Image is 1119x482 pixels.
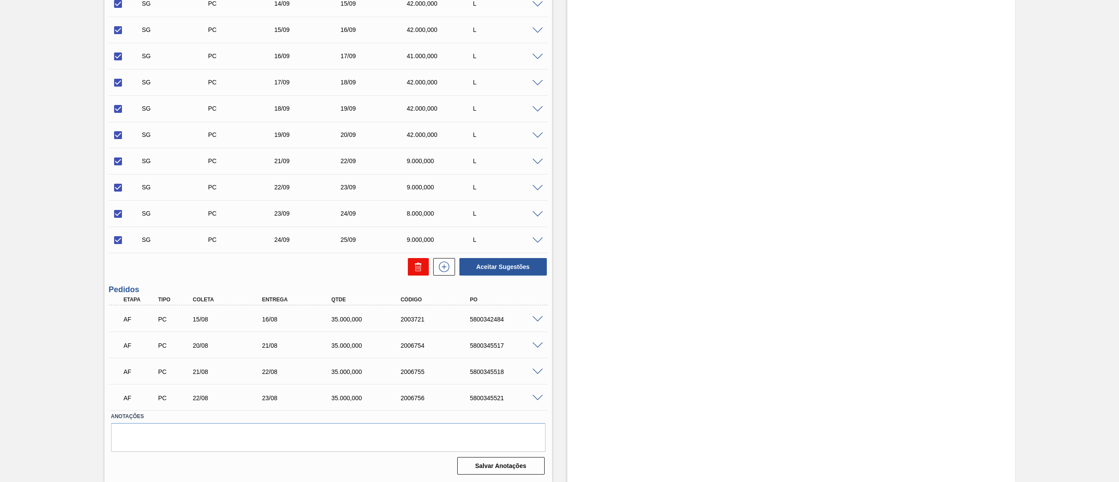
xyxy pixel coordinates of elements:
[272,184,348,191] div: 22/09/2025
[206,184,281,191] div: Pedido de Compra
[206,105,281,112] div: Pedido de Compra
[404,157,480,164] div: 9.000,000
[122,336,159,355] div: Aguardando Faturamento
[329,368,408,375] div: 35.000,000
[206,52,281,59] div: Pedido de Compra
[124,395,157,402] p: AF
[260,297,339,303] div: Entrega
[338,236,414,243] div: 25/09/2025
[122,362,159,381] div: Aguardando Faturamento
[471,236,546,243] div: L
[191,395,270,402] div: 22/08/2025
[471,79,546,86] div: L
[338,79,414,86] div: 18/09/2025
[398,297,477,303] div: Código
[156,342,194,349] div: Pedido de Compra
[191,342,270,349] div: 20/08/2025
[111,410,546,423] label: Anotações
[191,316,270,323] div: 15/08/2025
[140,79,215,86] div: Sugestão Criada
[206,210,281,217] div: Pedido de Compra
[338,26,414,33] div: 16/09/2025
[468,297,547,303] div: PO
[156,395,194,402] div: Pedido de Compra
[398,395,477,402] div: 2006756
[404,26,480,33] div: 42.000,000
[140,131,215,138] div: Sugestão Criada
[206,79,281,86] div: Pedido de Compra
[191,368,270,375] div: 21/08/2025
[404,79,480,86] div: 42.000,000
[404,184,480,191] div: 9.000,000
[338,157,414,164] div: 22/09/2025
[404,52,480,59] div: 41.000,000
[140,52,215,59] div: Sugestão Criada
[109,285,548,294] h3: Pedidos
[206,26,281,33] div: Pedido de Compra
[156,368,194,375] div: Pedido de Compra
[468,316,547,323] div: 5800342484
[272,131,348,138] div: 19/09/2025
[398,316,477,323] div: 2003721
[156,297,194,303] div: Tipo
[124,368,157,375] p: AF
[272,52,348,59] div: 16/09/2025
[455,257,548,276] div: Aceitar Sugestões
[260,342,339,349] div: 21/08/2025
[260,316,339,323] div: 16/08/2025
[124,316,157,323] p: AF
[429,258,455,276] div: Nova sugestão
[404,210,480,217] div: 8.000,000
[329,342,408,349] div: 35.000,000
[122,388,159,408] div: Aguardando Faturamento
[272,105,348,112] div: 18/09/2025
[206,157,281,164] div: Pedido de Compra
[122,297,159,303] div: Etapa
[471,105,546,112] div: L
[338,52,414,59] div: 17/09/2025
[122,310,159,329] div: Aguardando Faturamento
[404,131,480,138] div: 42.000,000
[191,297,270,303] div: Coleta
[338,210,414,217] div: 24/09/2025
[338,184,414,191] div: 23/09/2025
[459,258,547,276] button: Aceitar Sugestões
[140,105,215,112] div: Sugestão Criada
[260,395,339,402] div: 23/08/2025
[206,131,281,138] div: Pedido de Compra
[471,210,546,217] div: L
[329,297,408,303] div: Qtde
[140,26,215,33] div: Sugestão Criada
[457,457,545,475] button: Salvar Anotações
[272,210,348,217] div: 23/09/2025
[206,236,281,243] div: Pedido de Compra
[471,184,546,191] div: L
[471,52,546,59] div: L
[398,368,477,375] div: 2006755
[468,395,547,402] div: 5800345521
[338,105,414,112] div: 19/09/2025
[140,210,215,217] div: Sugestão Criada
[404,105,480,112] div: 42.000,000
[404,236,480,243] div: 9.000,000
[468,368,547,375] div: 5800345518
[471,131,546,138] div: L
[329,316,408,323] div: 35.000,000
[272,236,348,243] div: 24/09/2025
[471,157,546,164] div: L
[260,368,339,375] div: 22/08/2025
[471,26,546,33] div: L
[272,79,348,86] div: 17/09/2025
[403,258,429,276] div: Excluir Sugestões
[338,131,414,138] div: 20/09/2025
[272,157,348,164] div: 21/09/2025
[329,395,408,402] div: 35.000,000
[140,157,215,164] div: Sugestão Criada
[140,184,215,191] div: Sugestão Criada
[140,236,215,243] div: Sugestão Criada
[398,342,477,349] div: 2006754
[272,26,348,33] div: 15/09/2025
[468,342,547,349] div: 5800345517
[156,316,194,323] div: Pedido de Compra
[124,342,157,349] p: AF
